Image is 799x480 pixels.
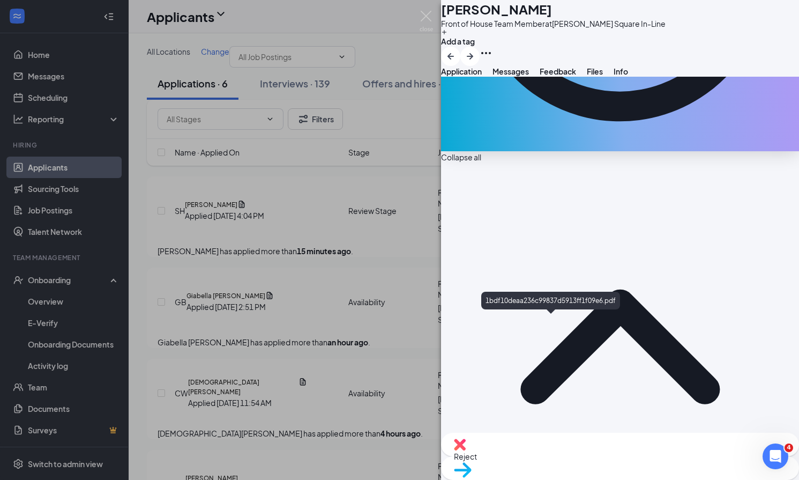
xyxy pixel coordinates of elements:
span: Collapse all [441,151,481,163]
svg: ArrowLeftNew [444,50,457,63]
span: Reject [454,451,786,462]
svg: Plus [441,29,447,35]
button: ArrowLeftNew [441,47,460,66]
button: ArrowRight [460,47,480,66]
button: PlusAdd a tag [441,29,475,47]
span: 4 [785,444,793,452]
div: Front of House Team Member at [PERSON_NAME] Square In-Line [441,18,666,29]
span: Info [614,67,628,76]
span: Feedback [540,67,576,76]
svg: ArrowRight [464,50,476,63]
iframe: Intercom live chat [763,444,788,469]
span: Files [587,67,603,76]
div: 1bdf10deaa236c99837d5913ff1f09e6.pdf [481,292,620,309]
span: Messages [492,67,529,76]
svg: Ellipses [480,47,492,60]
span: Application [441,67,482,76]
